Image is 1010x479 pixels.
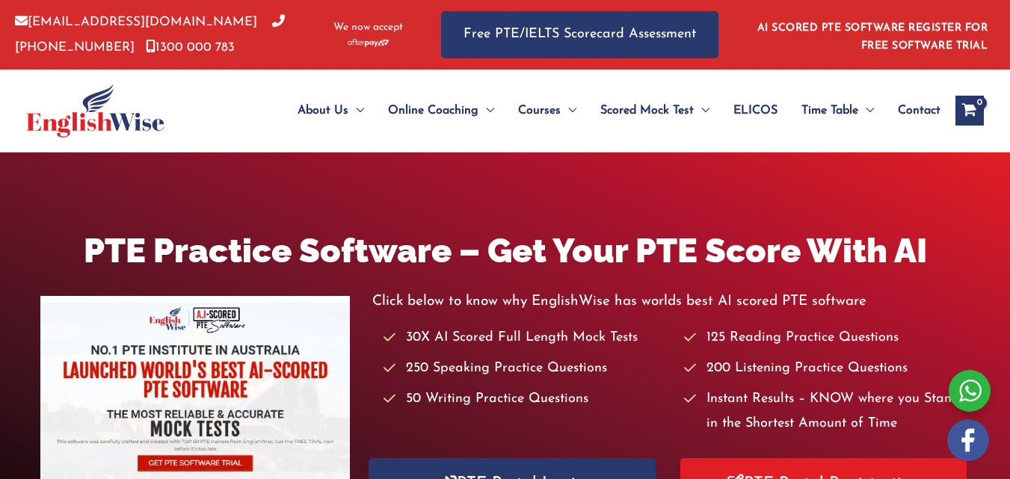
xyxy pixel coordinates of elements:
[789,84,886,137] a: Time TableMenu Toggle
[757,22,988,52] a: AI SCORED PTE SOFTWARE REGISTER FOR FREE SOFTWARE TRIAL
[684,356,970,381] li: 200 Listening Practice Questions
[286,84,376,137] a: About UsMenu Toggle
[748,10,995,59] aside: Header Widget 1
[684,326,970,350] li: 125 Reading Practice Questions
[721,84,789,137] a: ELICOS
[388,84,478,137] span: Online Coaching
[441,11,718,58] a: Free PTE/IELTS Scorecard Assessment
[376,84,506,137] a: Online CoachingMenu Toggle
[262,84,940,137] nav: Site Navigation: Main Menu
[955,96,984,126] a: View Shopping Cart, empty
[15,16,257,28] a: [EMAIL_ADDRESS][DOMAIN_NAME]
[333,20,403,35] span: We now accept
[506,84,588,137] a: CoursesMenu Toggle
[348,39,389,47] img: Afterpay-Logo
[384,387,669,412] li: 50 Writing Practice Questions
[600,84,694,137] span: Scored Mock Test
[40,227,970,274] h1: PTE Practice Software – Get Your PTE Score With AI
[478,84,494,137] span: Menu Toggle
[26,84,164,137] img: cropped-ew-logo
[384,326,669,350] li: 30X AI Scored Full Length Mock Tests
[348,84,364,137] span: Menu Toggle
[518,84,561,137] span: Courses
[684,387,970,437] li: Instant Results – KNOW where you Stand in the Shortest Amount of Time
[146,41,235,54] a: 1300 000 783
[588,84,721,137] a: Scored Mock TestMenu Toggle
[858,84,874,137] span: Menu Toggle
[384,356,669,381] li: 250 Speaking Practice Questions
[561,84,576,137] span: Menu Toggle
[898,84,940,137] span: Contact
[372,289,970,314] p: Click below to know why EnglishWise has worlds best AI scored PTE software
[947,419,989,461] img: white-facebook.png
[15,16,285,53] a: [PHONE_NUMBER]
[733,84,777,137] span: ELICOS
[298,84,348,137] span: About Us
[694,84,709,137] span: Menu Toggle
[886,84,940,137] a: Contact
[801,84,858,137] span: Time Table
